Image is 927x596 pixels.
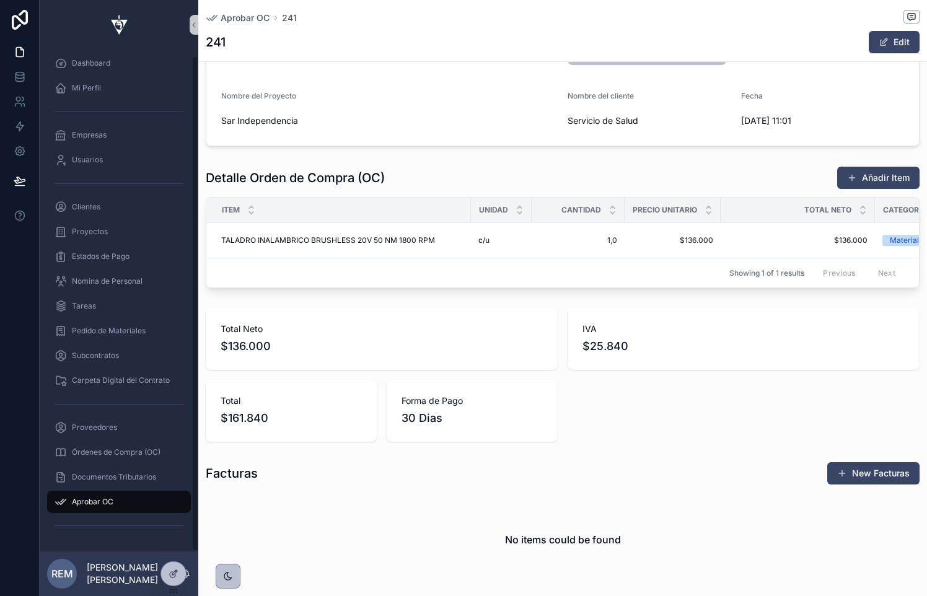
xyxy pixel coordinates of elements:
[206,465,258,482] h1: Facturas
[804,205,851,215] span: Total Neto
[72,301,96,311] span: Tareas
[47,221,191,243] a: Proyectos
[47,124,191,146] a: Empresas
[47,441,191,463] a: Órdenes de Compra (OC)
[47,416,191,439] a: Proveedores
[72,202,100,212] span: Clientes
[104,15,134,35] img: App logo
[47,295,191,317] a: Tareas
[837,167,920,189] button: Añadir Item
[47,52,191,74] a: Dashboard
[728,235,868,245] span: $136.000
[72,155,103,165] span: Usuarios
[40,50,198,551] div: scrollable content
[402,410,543,427] span: 30 Dias
[72,83,101,93] span: Mi Perfil
[221,395,362,407] span: Total
[883,205,926,215] span: Categoría
[47,77,191,99] a: Mi Perfil
[72,252,130,261] span: Estados de Pago
[505,532,621,547] h2: No items could be found
[72,375,170,385] span: Carpeta Digital del Contrato
[221,338,543,355] span: $136.000
[478,235,490,245] span: c/u
[47,149,191,171] a: Usuarios
[402,395,543,407] span: Forma de Pago
[479,205,508,215] span: Unidad
[632,235,713,245] span: $136.000
[561,205,601,215] span: Cantidad
[582,323,905,335] span: IVA
[539,235,617,245] span: 1,0
[72,58,110,68] span: Dashboard
[206,12,270,24] a: Aprobar OC
[72,326,146,336] span: Pedido de Materiales
[72,423,117,432] span: Proveedores
[869,31,920,53] button: Edit
[47,245,191,268] a: Estados de Pago
[72,276,143,286] span: Nomina de Personal
[221,323,543,335] span: Total Neto
[827,462,920,484] button: New Facturas
[282,12,297,24] a: 241
[221,235,435,245] span: TALADRO INALAMBRICO BRUSHLESS 20V 50 NM 1800 RPM
[72,227,108,237] span: Proyectos
[729,268,804,278] span: Showing 1 of 1 results
[221,410,362,427] span: $161.840
[47,196,191,218] a: Clientes
[582,338,905,355] span: $25.840
[221,12,270,24] span: Aprobar OC
[222,205,240,215] span: Item
[221,115,558,127] span: Sar Independencia
[47,466,191,488] a: Documentos Tributarios
[47,320,191,342] a: Pedido de Materiales
[221,91,296,100] span: Nombre del Proyecto
[47,344,191,367] a: Subcontratos
[72,472,156,482] span: Documentos Tributarios
[568,115,731,127] span: Servicio de Salud
[47,491,191,513] a: Aprobar OC
[72,497,113,507] span: Aprobar OC
[890,235,919,246] div: Material
[206,33,226,51] h1: 241
[72,130,107,140] span: Empresas
[72,351,119,361] span: Subcontratos
[87,561,181,586] p: [PERSON_NAME] [PERSON_NAME]
[206,169,385,186] h1: Detalle Orden de Compra (OC)
[741,115,905,127] span: [DATE] 11:01
[47,270,191,292] a: Nomina de Personal
[72,447,160,457] span: Órdenes de Compra (OC)
[51,566,73,581] span: REM
[47,369,191,392] a: Carpeta Digital del Contrato
[633,205,697,215] span: Precio Unitario
[741,91,763,100] span: Fecha
[568,91,634,100] span: Nombre del cliente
